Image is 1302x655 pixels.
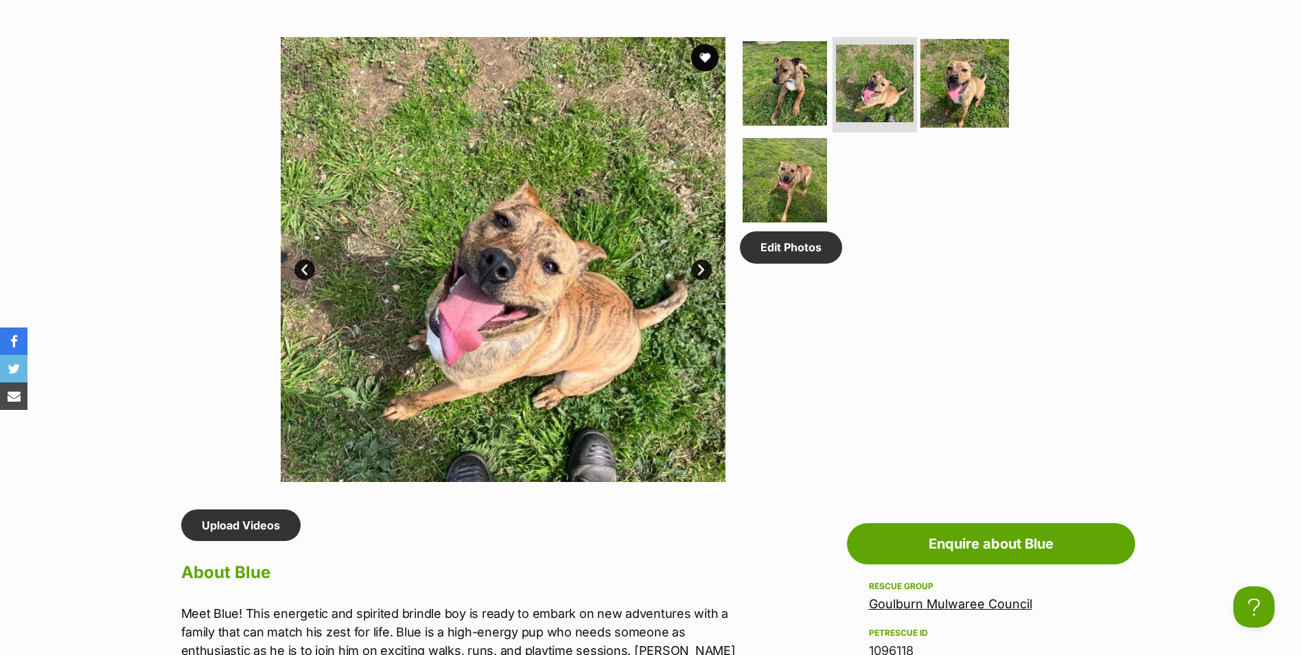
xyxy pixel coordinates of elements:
[691,44,719,71] button: favourite
[1,1,12,12] img: consumer-privacy-logo.png
[743,138,827,222] img: Photo of Blue
[869,628,1113,639] div: PetRescue ID
[836,45,914,122] img: Photo of Blue
[1233,586,1275,628] iframe: Help Scout Beacon - Open
[743,41,827,126] img: Photo of Blue
[740,231,842,263] a: Edit Photos
[181,509,301,541] a: Upload Videos
[294,260,315,280] a: Prev
[869,597,1032,611] a: Goulburn Mulwaree Council
[920,38,1009,127] img: Photo of Blue
[281,37,725,482] img: Photo of Blue
[869,581,1113,592] div: Rescue group
[847,523,1135,564] a: Enquire about Blue
[691,260,712,280] a: Next
[181,558,748,588] h2: About Blue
